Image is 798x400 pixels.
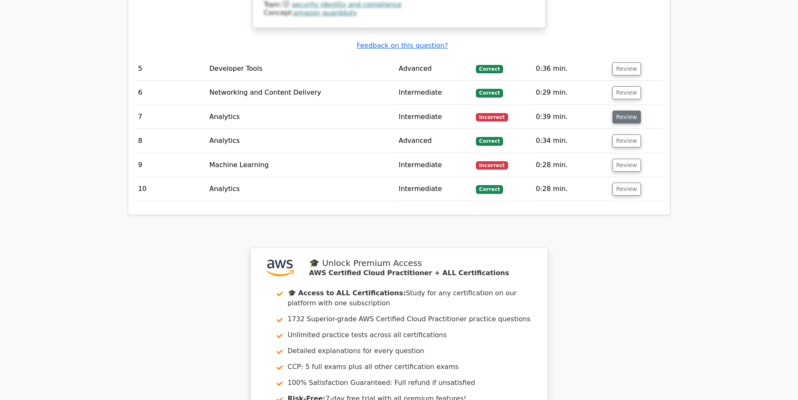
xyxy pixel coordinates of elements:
[206,57,395,81] td: Developer Tools
[356,41,448,49] a: Feedback on this question?
[395,105,473,129] td: Intermediate
[135,153,206,177] td: 9
[135,105,206,129] td: 7
[612,134,641,147] button: Review
[264,9,535,18] div: Concept:
[532,153,609,177] td: 0:28 min.
[476,89,503,97] span: Correct
[532,57,609,81] td: 0:36 min.
[476,161,508,170] span: Incorrect
[264,0,535,9] div: Topic:
[395,129,473,153] td: Advanced
[476,65,503,73] span: Correct
[294,9,357,17] a: amazon guardduty
[206,153,395,177] td: Machine Learning
[476,185,503,194] span: Correct
[612,111,641,124] button: Review
[395,153,473,177] td: Intermediate
[206,81,395,105] td: Networking and Content Delivery
[532,129,609,153] td: 0:34 min.
[612,86,641,99] button: Review
[395,57,473,81] td: Advanced
[532,105,609,129] td: 0:39 min.
[612,183,641,196] button: Review
[612,159,641,172] button: Review
[135,129,206,153] td: 8
[292,0,401,8] a: security identity and compliance
[395,177,473,201] td: Intermediate
[476,113,508,121] span: Incorrect
[206,105,395,129] td: Analytics
[206,129,395,153] td: Analytics
[135,57,206,81] td: 5
[612,62,641,75] button: Review
[206,177,395,201] td: Analytics
[395,81,473,105] td: Intermediate
[135,81,206,105] td: 6
[476,137,503,145] span: Correct
[532,177,609,201] td: 0:28 min.
[135,177,206,201] td: 10
[532,81,609,105] td: 0:29 min.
